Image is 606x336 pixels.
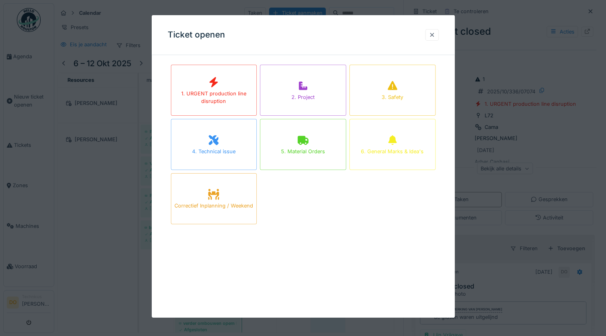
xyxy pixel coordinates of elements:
[192,148,236,155] div: 4. Technical issue
[168,30,225,40] h3: Ticket openen
[291,93,315,101] div: 2. Project
[361,148,424,155] div: 6. General Marks & Idea's
[174,202,253,210] div: Correctief Inplanning / Weekend
[382,93,403,101] div: 3. Safety
[171,90,257,105] div: 1. URGENT production line disruption
[281,148,325,155] div: 5. Material Orders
